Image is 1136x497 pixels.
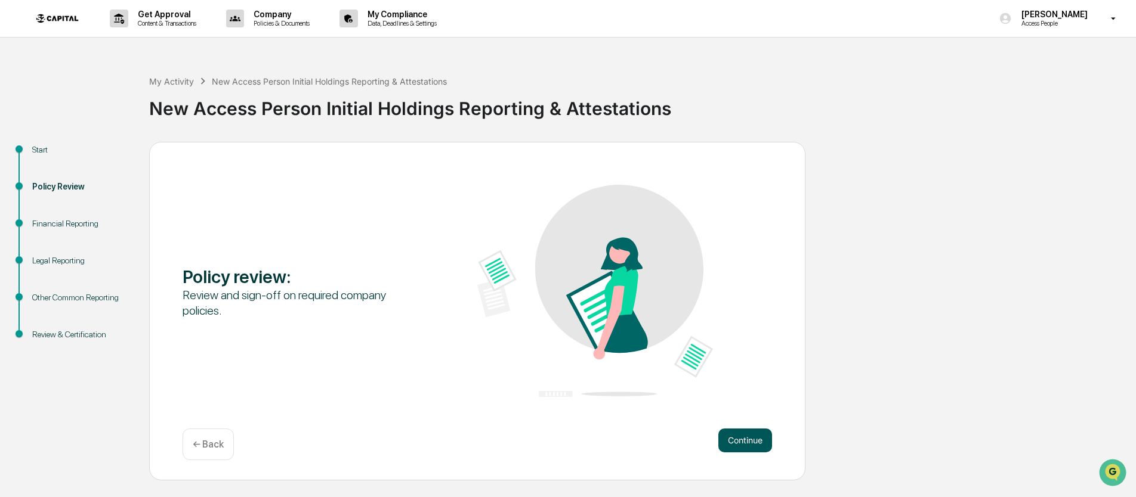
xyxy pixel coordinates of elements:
[84,201,144,211] a: Powered byPylon
[119,202,144,211] span: Pylon
[1012,19,1094,27] p: Access People
[149,76,194,86] div: My Activity
[87,151,96,161] div: 🗄️
[12,151,21,161] div: 🖐️
[32,144,130,156] div: Start
[128,19,202,27] p: Content & Transactions
[12,174,21,184] div: 🔎
[98,150,148,162] span: Attestations
[24,150,77,162] span: Preclearance
[477,185,713,397] img: Policy review
[358,19,443,27] p: Data, Deadlines & Settings
[41,103,151,113] div: We're available if you need us!
[32,218,130,230] div: Financial Reporting
[7,145,82,167] a: 🖐️Preclearance
[82,145,153,167] a: 🗄️Attestations
[718,428,772,452] button: Continue
[149,88,1130,119] div: New Access Person Initial Holdings Reporting & Attestations
[203,95,217,109] button: Start new chat
[32,291,130,304] div: Other Common Reporting
[128,10,202,19] p: Get Approval
[193,439,224,450] p: ← Back
[41,91,196,103] div: Start new chat
[29,7,86,31] img: logo
[244,10,316,19] p: Company
[32,328,130,341] div: Review & Certification
[183,266,418,287] div: Policy review :
[32,254,130,267] div: Legal Reporting
[1012,10,1094,19] p: [PERSON_NAME]
[24,173,75,185] span: Data Lookup
[212,76,447,86] div: New Access Person Initial Holdings Reporting & Attestations
[12,91,33,113] img: 1746055101610-c473b297-6a78-478c-a979-82029cc54cd1
[32,181,130,193] div: Policy Review
[244,19,316,27] p: Policies & Documents
[183,287,418,318] div: Review and sign-off on required company policies.
[358,10,443,19] p: My Compliance
[1098,458,1130,490] iframe: Open customer support
[7,168,80,190] a: 🔎Data Lookup
[12,25,217,44] p: How can we help?
[31,54,197,67] input: Clear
